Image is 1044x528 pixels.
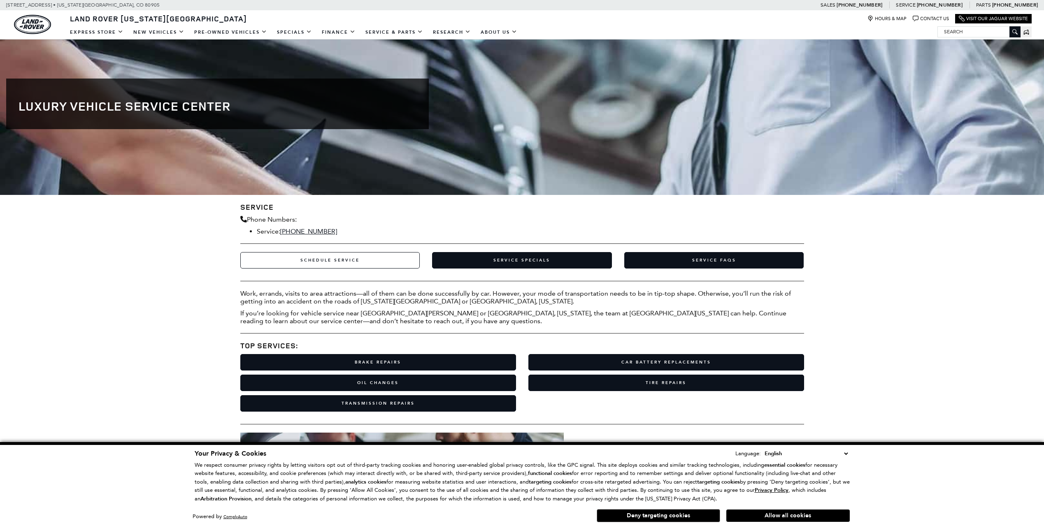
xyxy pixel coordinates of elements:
[6,2,160,8] a: [STREET_ADDRESS] • [US_STATE][GEOGRAPHIC_DATA], CO 80905
[476,25,522,39] a: About Us
[272,25,317,39] a: Specials
[576,439,793,471] strong: Expert Service Technicians in [US_STATE][GEOGRAPHIC_DATA]
[240,252,420,269] a: Schedule Service
[597,509,720,522] button: Deny targeting cookies
[959,16,1028,22] a: Visit Our Jaguar Website
[992,2,1038,8] a: [PHONE_NUMBER]
[360,25,428,39] a: Service & Parts
[755,487,788,493] a: Privacy Policy
[867,16,907,22] a: Hours & Map
[913,16,949,22] a: Contact Us
[624,252,804,269] a: Service FAQs
[755,486,788,494] u: Privacy Policy
[528,375,804,391] a: Tire Repairs
[240,203,804,211] h3: Service
[189,25,272,39] a: Pre-Owned Vehicles
[837,2,882,8] a: [PHONE_NUMBER]
[65,25,128,39] a: EXPRESS STORE
[763,449,850,458] select: Language Select
[917,2,963,8] a: [PHONE_NUMBER]
[65,25,522,39] nav: Main Navigation
[240,342,804,350] h3: Top Services:
[821,2,835,8] span: Sales
[428,25,476,39] a: Research
[200,495,251,503] strong: Arbitration Provision
[528,470,572,477] strong: functional cookies
[14,15,51,34] a: land-rover
[14,15,51,34] img: Land Rover
[697,478,740,486] strong: targeting cookies
[240,375,516,391] a: Oil Changes
[195,461,850,503] p: We respect consumer privacy rights by letting visitors opt out of third-party tracking cookies an...
[764,461,805,469] strong: essential cookies
[223,514,247,519] a: ComplyAuto
[528,354,804,371] a: Car Battery Replacements
[896,2,915,8] span: Service
[240,395,516,412] a: Transmission Repairs
[735,451,761,456] div: Language:
[257,227,280,235] span: Service:
[195,449,266,458] span: Your Privacy & Cookies
[19,99,416,113] h1: Luxury Vehicle Service Center
[70,14,247,23] span: Land Rover [US_STATE][GEOGRAPHIC_DATA]
[345,478,386,486] strong: analytics cookies
[529,478,572,486] strong: targeting cookies
[65,14,252,23] a: Land Rover [US_STATE][GEOGRAPHIC_DATA]
[280,227,337,235] a: [PHONE_NUMBER]
[128,25,189,39] a: New Vehicles
[317,25,360,39] a: Finance
[432,252,612,269] a: Service Specials
[976,2,991,8] span: Parts
[193,514,247,519] div: Powered by
[247,215,297,223] span: Phone Numbers:
[240,354,516,371] a: Brake Repairs
[938,27,1020,37] input: Search
[240,309,804,325] p: If you’re looking for vehicle service near [GEOGRAPHIC_DATA][PERSON_NAME] or [GEOGRAPHIC_DATA], [...
[726,509,850,522] button: Allow all cookies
